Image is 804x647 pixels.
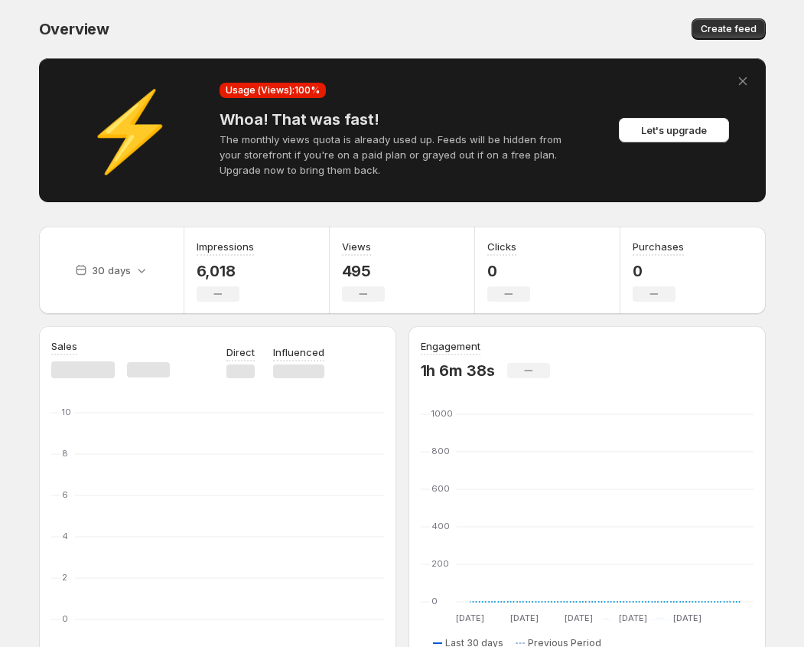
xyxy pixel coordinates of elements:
div: ⚡ [54,123,207,138]
text: 200 [431,558,449,569]
text: 400 [431,521,450,531]
h3: Views [342,239,371,254]
p: 30 days [92,263,131,278]
p: 1h 6m 38s [421,361,495,380]
h3: Engagement [421,338,480,354]
button: Dismiss alert [732,70,754,92]
text: [DATE] [672,613,701,623]
text: [DATE] [455,613,483,623]
p: 6,018 [197,262,254,280]
text: 6 [62,489,68,500]
button: Create feed [692,18,766,40]
span: Overview [39,20,109,38]
h3: Clicks [487,239,516,254]
p: Influenced [273,345,324,360]
text: 2 [62,572,67,583]
div: Usage (Views): 100 % [220,83,326,98]
h3: Sales [51,338,77,354]
p: Direct [226,345,255,360]
text: 1000 [431,408,453,419]
h3: Impressions [197,239,254,254]
p: 0 [633,262,684,280]
text: 8 [62,448,68,459]
span: Create feed [701,23,757,35]
p: The monthly views quota is already used up. Feeds will be hidden from your storefront if you're o... [220,132,585,178]
text: 600 [431,483,450,494]
text: 0 [431,596,438,606]
text: [DATE] [564,613,592,623]
text: 800 [431,446,450,456]
p: 495 [342,262,385,280]
p: 0 [487,262,530,280]
h4: Whoa! That was fast! [220,110,585,129]
span: Let's upgrade [641,123,707,138]
text: 0 [62,613,68,624]
button: Let's upgrade [619,118,729,142]
text: [DATE] [509,613,538,623]
h3: Purchases [633,239,684,254]
text: [DATE] [618,613,646,623]
text: 4 [62,531,68,541]
text: 10 [62,407,71,417]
